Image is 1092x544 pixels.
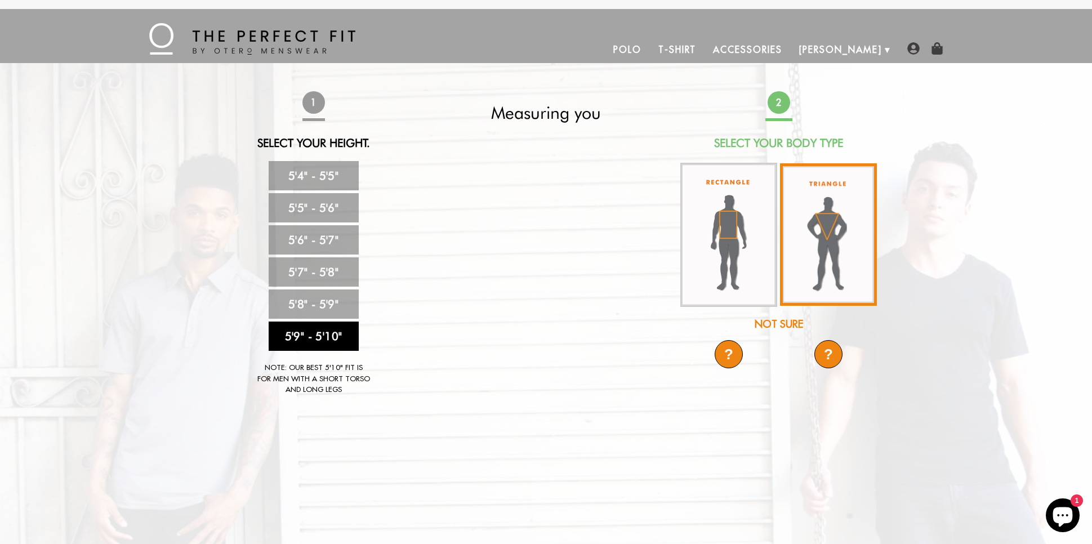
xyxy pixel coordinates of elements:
[214,136,413,150] h2: Select Your Height.
[680,163,777,307] img: rectangle-body_336x.jpg
[605,36,650,63] a: Polo
[149,23,355,55] img: The Perfect Fit - by Otero Menswear - Logo
[1042,498,1083,535] inbox-online-store-chat: Shopify online store chat
[269,225,359,255] a: 5'6" - 5'7"
[679,136,879,150] h2: Select Your Body Type
[447,102,646,123] h2: Measuring you
[269,289,359,319] a: 5'8" - 5'9"
[269,193,359,222] a: 5'5" - 5'6"
[269,257,359,287] a: 5'7" - 5'8"
[650,36,705,63] a: T-Shirt
[705,36,790,63] a: Accessories
[931,42,943,55] img: shopping-bag-icon.png
[766,90,791,114] span: 2
[907,42,920,55] img: user-account-icon.png
[814,340,843,368] div: ?
[780,163,877,306] img: triangle-body_336x.jpg
[679,316,879,332] div: Not Sure
[257,362,370,395] div: Note: Our best 5'10" fit is for men with a short torso and long legs
[269,322,359,351] a: 5'9" - 5'10"
[715,340,743,368] div: ?
[269,161,359,190] a: 5'4" - 5'5"
[301,90,326,114] span: 1
[791,36,890,63] a: [PERSON_NAME]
